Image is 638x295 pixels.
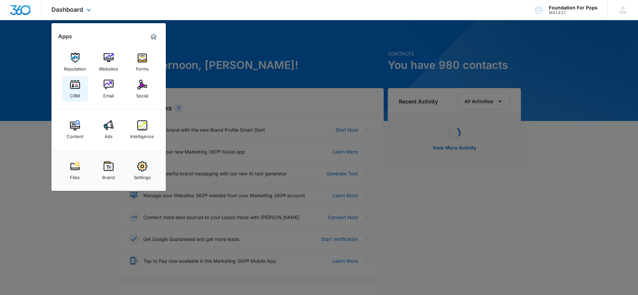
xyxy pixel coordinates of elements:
a: CRM [62,76,88,102]
div: Content [67,130,83,139]
a: Settings [129,158,155,183]
a: Content [62,117,88,142]
div: Brand [102,171,115,180]
div: Ads [105,130,113,139]
span: Dashboard [51,6,83,13]
div: Settings [134,171,151,180]
a: Brand [96,158,121,183]
div: Files [70,171,80,180]
a: Ads [96,117,121,142]
div: CRM [70,90,80,98]
h2: Apps [58,33,72,40]
div: Forms [136,63,149,72]
div: Intelligence [130,130,154,139]
a: Social [129,76,155,102]
div: Reputation [64,63,86,72]
div: Email [103,90,114,98]
div: account name [549,5,598,10]
a: Files [62,158,88,183]
a: Intelligence [129,117,155,142]
a: Marketing 360® Dashboard [148,31,159,42]
div: Social [136,90,148,98]
a: Reputation [62,49,88,75]
a: Forms [129,49,155,75]
a: Email [96,76,121,102]
div: Websites [99,63,118,72]
div: account id [549,10,598,15]
a: Websites [96,49,121,75]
